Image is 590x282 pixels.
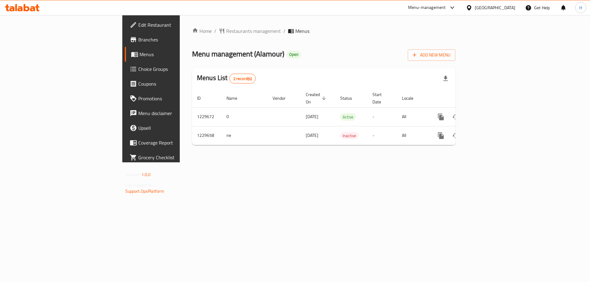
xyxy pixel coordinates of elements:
[138,110,216,117] span: Menu disclaimer
[192,89,498,145] table: enhanced table
[125,62,221,76] a: Choice Groups
[230,76,256,82] span: 2 record(s)
[402,95,421,102] span: Locale
[138,95,216,102] span: Promotions
[434,128,448,143] button: more
[434,110,448,124] button: more
[125,135,221,150] a: Coverage Report
[340,132,359,139] span: Inactive
[475,4,515,11] div: [GEOGRAPHIC_DATA]
[579,4,582,11] span: H
[140,51,216,58] span: Menus
[306,113,318,121] span: [DATE]
[219,27,281,35] a: Restaurants management
[368,126,397,145] td: -
[138,80,216,87] span: Coupons
[295,27,309,35] span: Menus
[340,114,356,121] span: Active
[448,128,463,143] button: Change Status
[197,95,209,102] span: ID
[397,107,429,126] td: All
[222,107,268,126] td: 0
[192,47,284,61] span: Menu management ( Alamour )
[222,126,268,145] td: ne
[306,131,318,139] span: [DATE]
[340,95,360,102] span: Status
[138,139,216,146] span: Coverage Report
[438,71,453,86] div: Export file
[408,49,455,61] button: Add New Menu
[429,89,498,108] th: Actions
[125,91,221,106] a: Promotions
[306,91,328,106] span: Created On
[229,74,256,83] div: Total records count
[125,171,140,179] span: Version:
[141,171,151,179] span: 1.0.0
[226,27,281,35] span: Restaurants management
[138,36,216,43] span: Branches
[283,27,285,35] li: /
[372,91,390,106] span: Start Date
[413,51,450,59] span: Add New Menu
[273,95,293,102] span: Vendor
[448,110,463,124] button: Change Status
[192,27,455,35] nav: breadcrumb
[368,107,397,126] td: -
[138,154,216,161] span: Grocery Checklist
[125,121,221,135] a: Upsell
[138,65,216,73] span: Choice Groups
[397,126,429,145] td: All
[408,4,446,11] div: Menu-management
[125,187,164,195] a: Support.OpsPlatform
[138,21,216,29] span: Edit Restaurant
[125,47,221,62] a: Menus
[287,52,301,57] span: Open
[287,51,301,58] div: Open
[125,76,221,91] a: Coupons
[197,73,256,83] h2: Menus List
[340,113,356,121] div: Active
[125,150,221,165] a: Grocery Checklist
[125,17,221,32] a: Edit Restaurant
[125,32,221,47] a: Branches
[125,181,154,189] span: Get support on:
[125,106,221,121] a: Menu disclaimer
[138,124,216,132] span: Upsell
[226,95,245,102] span: Name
